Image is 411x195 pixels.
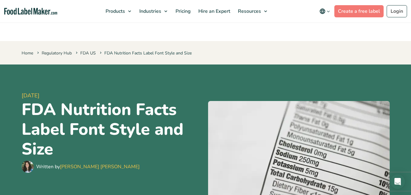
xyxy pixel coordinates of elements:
[174,8,191,15] span: Pricing
[22,161,34,173] img: Maria Abi Hanna - Food Label Maker
[197,8,231,15] span: Hire an Expert
[99,50,192,56] span: FDA Nutrition Facts Label Font Style and Size
[60,163,140,170] a: [PERSON_NAME] [PERSON_NAME]
[36,163,140,170] div: Written by
[138,8,162,15] span: Industries
[387,5,407,17] a: Login
[104,8,126,15] span: Products
[80,50,96,56] a: FDA US
[236,8,262,15] span: Resources
[334,5,384,17] a: Create a free label
[42,50,72,56] a: Regulatory Hub
[22,100,203,159] h1: FDA Nutrition Facts Label Font Style and Size
[22,92,203,100] span: [DATE]
[22,50,33,56] a: Home
[390,174,405,189] div: Open Intercom Messenger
